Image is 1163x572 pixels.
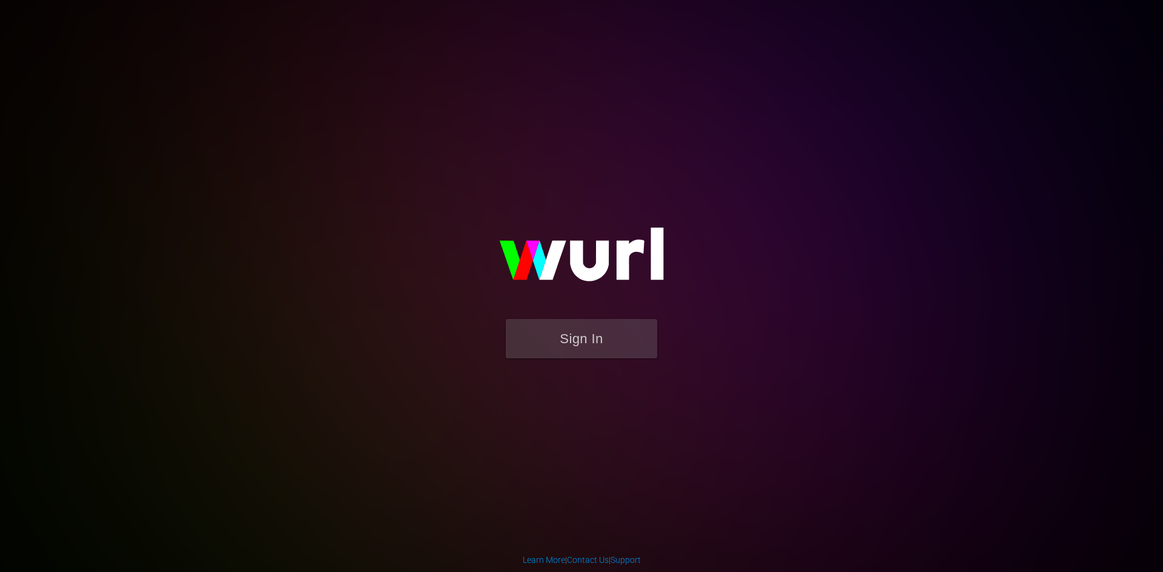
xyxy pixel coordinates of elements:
button: Sign In [506,319,657,358]
div: | | [523,554,641,566]
a: Support [611,555,641,565]
a: Learn More [523,555,565,565]
img: wurl-logo-on-black-223613ac3d8ba8fe6dc639794a292ebdb59501304c7dfd60c99c58986ef67473.svg [460,202,703,319]
a: Contact Us [567,555,609,565]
